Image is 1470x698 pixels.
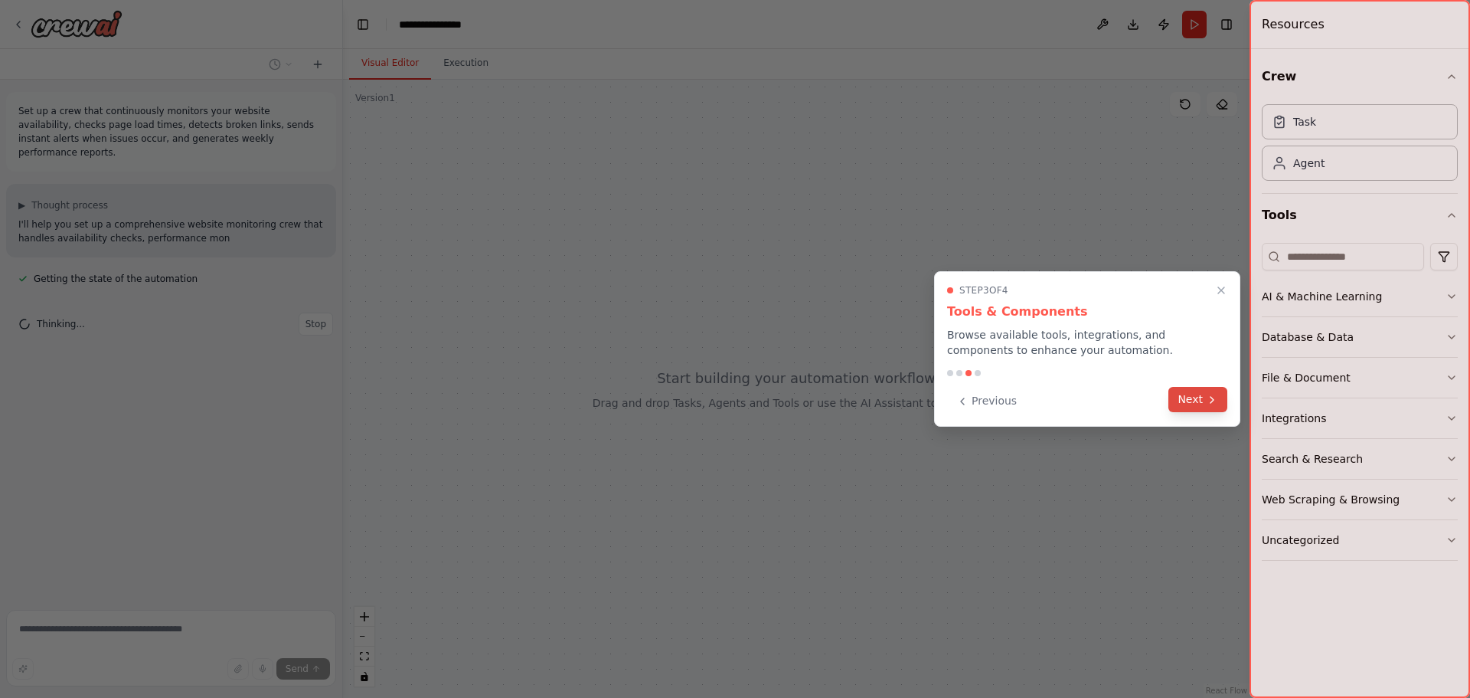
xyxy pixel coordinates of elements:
[959,284,1008,297] span: Step 3 of 4
[947,327,1227,358] p: Browse available tools, integrations, and components to enhance your automation.
[1168,387,1227,412] button: Next
[1212,281,1230,300] button: Close walkthrough
[947,388,1026,414] button: Previous
[352,14,374,35] button: Hide left sidebar
[947,303,1227,321] h3: Tools & Components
